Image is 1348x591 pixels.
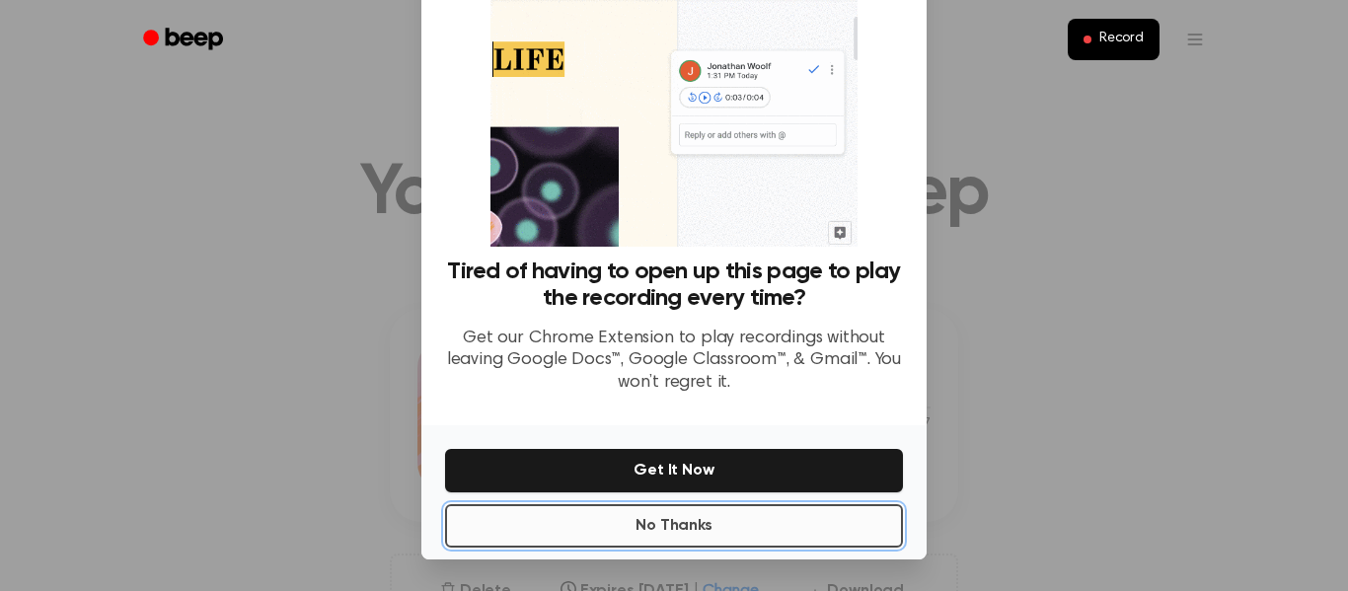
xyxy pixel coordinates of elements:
[1099,31,1144,48] span: Record
[1068,19,1160,60] button: Record
[445,328,903,395] p: Get our Chrome Extension to play recordings without leaving Google Docs™, Google Classroom™, & Gm...
[445,259,903,312] h3: Tired of having to open up this page to play the recording every time?
[129,21,241,59] a: Beep
[1171,16,1219,63] button: Open menu
[445,504,903,548] button: No Thanks
[445,449,903,492] button: Get It Now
